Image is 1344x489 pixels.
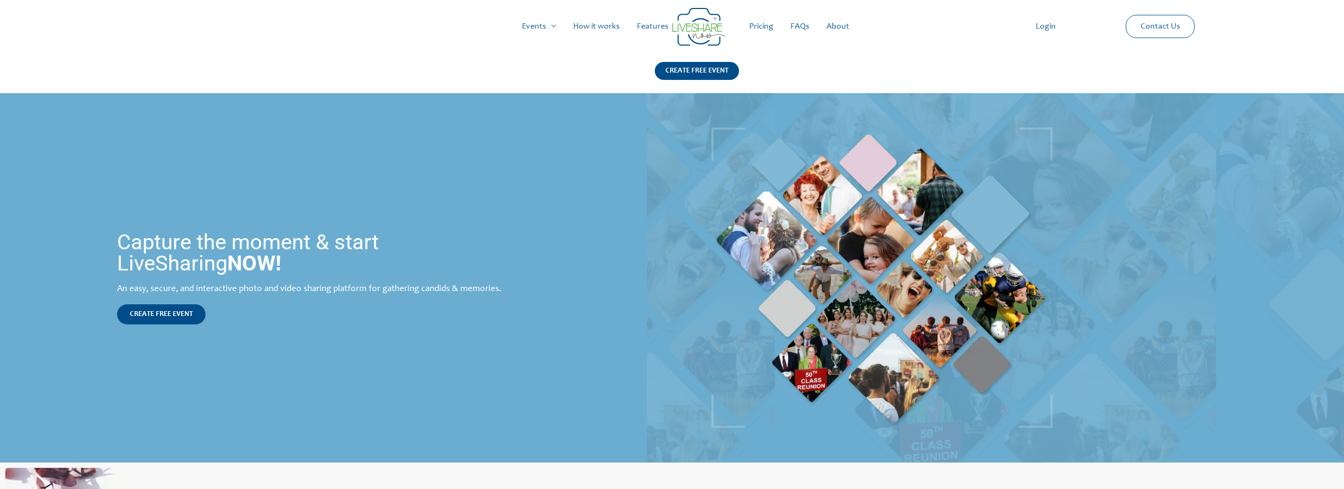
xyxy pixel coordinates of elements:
a: Login [1027,10,1064,43]
h1: Capture the moment & start LiveSharing [117,232,525,274]
a: Features [628,10,677,43]
a: CREATE FREE EVENT [117,304,206,324]
a: FAQs [782,10,818,43]
div: CREATE FREE EVENT [655,62,739,80]
img: Group 14 | Live Photo Slideshow for Events | Create Free Events Album for Any Occasion [672,8,725,46]
a: How it works [565,10,628,43]
a: Pricing [741,10,782,43]
span: CREATE FREE EVENT [130,311,193,318]
a: About [818,10,858,43]
nav: Site Navigation [19,10,1325,43]
strong: NOW! [227,251,281,276]
div: An easy, secure, and interactive photo and video sharing platform for gathering candids & memories. [117,285,525,294]
a: CREATE FREE EVENT [655,62,739,93]
a: Contact Us [1132,15,1189,38]
a: Events [513,10,565,43]
img: home_banner_pic | Live Photo Slideshow for Events | Create Free Events Album for Any Occasion [711,128,1053,428]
